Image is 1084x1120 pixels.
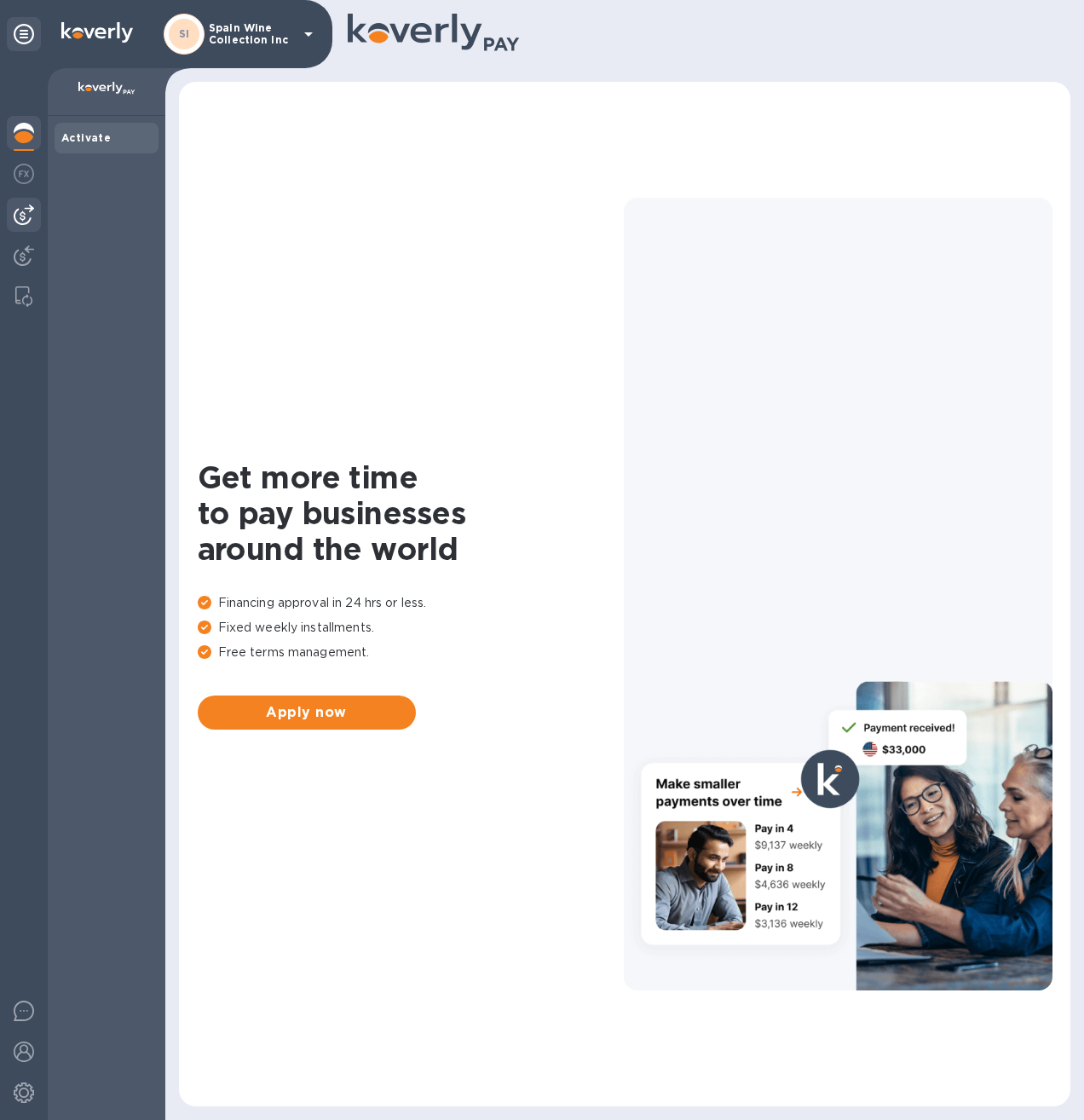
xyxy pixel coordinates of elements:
p: Free terms management. [198,644,624,661]
img: Foreign exchange [14,164,34,184]
b: Activate [61,131,111,144]
span: Apply now [211,702,402,723]
p: Fixed weekly installments. [198,619,624,637]
button: Apply now [198,696,416,730]
img: Logo [61,22,133,43]
b: SI [179,27,190,40]
div: Unpin categories [7,17,41,51]
h1: Get more time to pay businesses around the world [198,459,624,567]
p: Spain Wine Collection Inc [209,22,294,46]
p: Financing approval in 24 hrs or less. [198,594,624,612]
